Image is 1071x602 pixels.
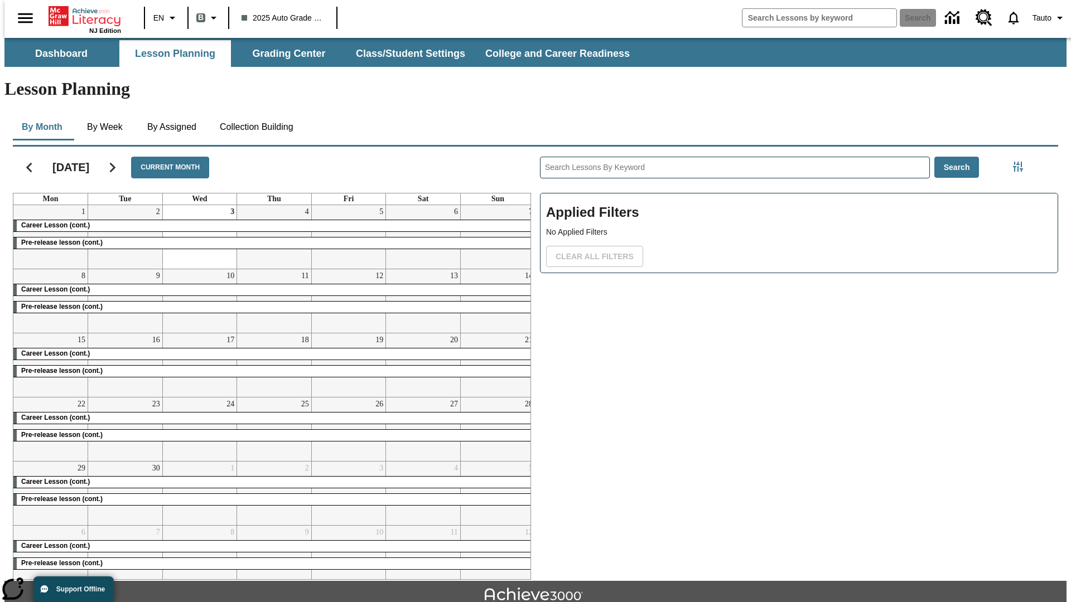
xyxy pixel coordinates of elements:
td: September 28, 2025 [460,397,535,462]
td: September 22, 2025 [13,397,88,462]
button: Current Month [131,157,209,178]
td: September 21, 2025 [460,333,535,397]
td: September 5, 2025 [311,205,386,269]
a: September 3, 2025 [228,205,237,219]
div: Search [531,142,1058,580]
button: Language: EN, Select a language [148,8,184,28]
td: September 10, 2025 [162,269,237,333]
span: Career Lesson (cont.) [21,478,90,486]
td: September 6, 2025 [386,205,461,269]
a: September 2, 2025 [154,205,162,219]
td: September 11, 2025 [237,269,312,333]
div: Career Lesson (cont.) [13,220,535,231]
a: Home [49,5,121,27]
td: September 19, 2025 [311,333,386,397]
a: October 8, 2025 [228,526,237,539]
div: Applied Filters [540,193,1058,273]
a: October 11, 2025 [448,526,460,539]
td: September 16, 2025 [88,333,163,397]
a: Monday [41,193,61,205]
a: September 7, 2025 [527,205,535,219]
td: September 8, 2025 [13,269,88,333]
div: Pre-release lesson (cont.) [13,237,535,249]
td: October 11, 2025 [386,526,461,590]
button: Support Offline [33,576,114,602]
span: EN [153,12,164,24]
a: September 12, 2025 [373,269,385,283]
span: Pre-release lesson (cont.) [21,367,103,375]
a: September 28, 2025 [523,397,535,411]
button: By Week [77,114,133,140]
span: Career Lesson (cont.) [21,349,90,357]
a: September 5, 2025 [377,205,385,219]
td: September 15, 2025 [13,333,88,397]
button: Filters Side menu [1007,156,1029,178]
div: Home [49,4,121,34]
div: Career Lesson (cont.) [13,477,535,488]
h2: [DATE] [52,161,89,174]
a: October 6, 2025 [79,526,88,539]
button: Open side menu [9,2,42,35]
td: October 8, 2025 [162,526,237,590]
a: October 10, 2025 [373,526,385,539]
td: September 7, 2025 [460,205,535,269]
div: Pre-release lesson (cont.) [13,366,535,377]
button: Previous [15,153,44,182]
button: Profile/Settings [1028,8,1071,28]
td: September 20, 2025 [386,333,461,397]
a: October 7, 2025 [154,526,162,539]
h1: Lesson Planning [4,79,1067,99]
p: No Applied Filters [546,226,1052,238]
td: October 6, 2025 [13,526,88,590]
td: September 2, 2025 [88,205,163,269]
td: October 1, 2025 [162,462,237,526]
a: September 24, 2025 [224,397,237,411]
a: September 20, 2025 [448,333,460,347]
a: Tuesday [117,193,133,205]
a: September 30, 2025 [150,462,162,475]
div: SubNavbar [4,38,1067,67]
td: October 2, 2025 [237,462,312,526]
a: Resource Center, Will open in new tab [969,3,999,33]
a: September 10, 2025 [224,269,237,283]
a: September 8, 2025 [79,269,88,283]
div: Pre-release lesson (cont.) [13,302,535,313]
td: September 30, 2025 [88,462,163,526]
button: By Month [13,114,71,140]
button: Collection Building [211,114,302,140]
a: September 1, 2025 [79,205,88,219]
span: Pre-release lesson (cont.) [21,303,103,310]
span: Pre-release lesson (cont.) [21,239,103,246]
a: Notifications [999,3,1028,32]
td: September 1, 2025 [13,205,88,269]
td: October 5, 2025 [460,462,535,526]
a: October 3, 2025 [377,462,385,475]
a: October 5, 2025 [527,462,535,475]
a: October 12, 2025 [523,526,535,539]
button: Next [98,153,127,182]
button: Grading Center [233,40,345,67]
td: October 4, 2025 [386,462,461,526]
div: Pre-release lesson (cont.) [13,558,535,569]
a: September 29, 2025 [75,462,88,475]
a: September 21, 2025 [523,333,535,347]
a: Data Center [938,3,969,33]
a: October 2, 2025 [303,462,311,475]
div: Pre-release lesson (cont.) [13,430,535,441]
td: October 9, 2025 [237,526,312,590]
div: SubNavbar [4,40,640,67]
span: Career Lesson (cont.) [21,542,90,550]
div: Career Lesson (cont.) [13,348,535,360]
div: Pre-release lesson (cont.) [13,494,535,505]
td: September 27, 2025 [386,397,461,462]
a: September 27, 2025 [448,397,460,411]
div: Career Lesson (cont.) [13,412,535,424]
td: September 17, 2025 [162,333,237,397]
a: Thursday [265,193,283,205]
td: September 18, 2025 [237,333,312,397]
a: September 23, 2025 [150,397,162,411]
span: Pre-release lesson (cont.) [21,431,103,439]
a: October 4, 2025 [452,462,460,475]
span: Career Lesson (cont.) [21,285,90,293]
a: September 26, 2025 [373,397,385,411]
